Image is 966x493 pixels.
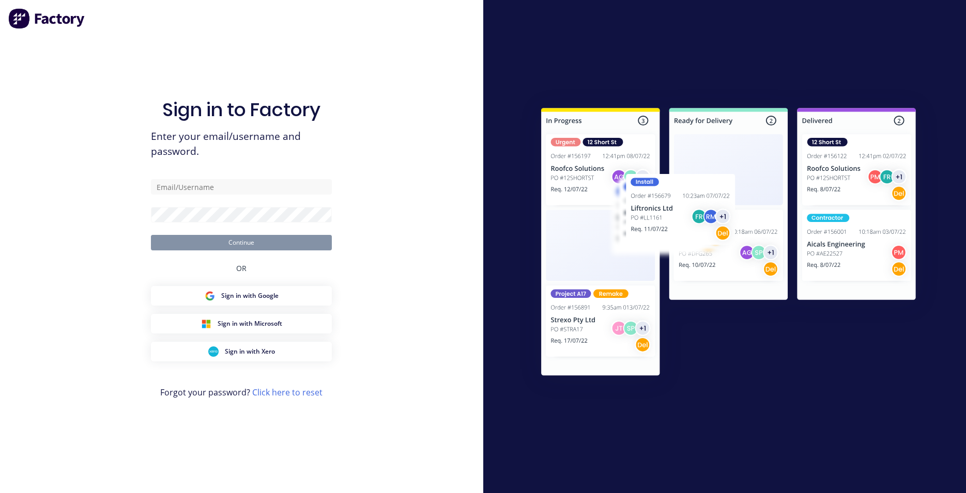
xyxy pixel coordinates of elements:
img: Microsoft Sign in [201,319,211,329]
input: Email/Username [151,179,332,195]
button: Xero Sign inSign in with Xero [151,342,332,361]
span: Enter your email/username and password. [151,129,332,159]
button: Microsoft Sign inSign in with Microsoft [151,314,332,333]
div: OR [236,250,247,286]
img: Xero Sign in [208,346,219,357]
img: Google Sign in [205,291,215,301]
a: Click here to reset [252,387,323,398]
span: Forgot your password? [160,386,323,399]
span: Sign in with Google [221,291,279,300]
button: Google Sign inSign in with Google [151,286,332,306]
img: Factory [8,8,86,29]
img: Sign in [518,87,939,400]
h1: Sign in to Factory [162,99,320,121]
span: Sign in with Microsoft [218,319,282,328]
button: Continue [151,235,332,250]
span: Sign in with Xero [225,347,275,356]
